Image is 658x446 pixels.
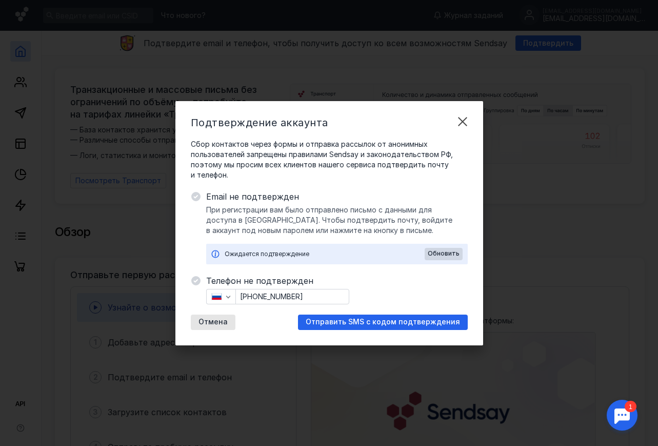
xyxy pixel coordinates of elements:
span: Обновить [428,250,460,257]
span: Подтверждение аккаунта [191,117,328,129]
div: 1 [23,6,35,17]
span: Email не подтвержден [206,190,468,203]
button: Обновить [425,248,463,260]
span: Телефон не подтвержден [206,275,468,287]
span: Отмена [198,318,228,326]
span: Отправить SMS с кодом подтверждения [306,318,460,326]
button: Отмена [191,315,235,330]
div: Ожидается подтверждение [225,249,425,259]
span: При регистрации вам было отправлено письмо с данными для доступа в [GEOGRAPHIC_DATA]. Чтобы подтв... [206,205,468,236]
span: Сбор контактов через формы и отправка рассылок от анонимных пользователей запрещены правилами Sen... [191,139,468,180]
button: Отправить SMS с кодом подтверждения [298,315,468,330]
